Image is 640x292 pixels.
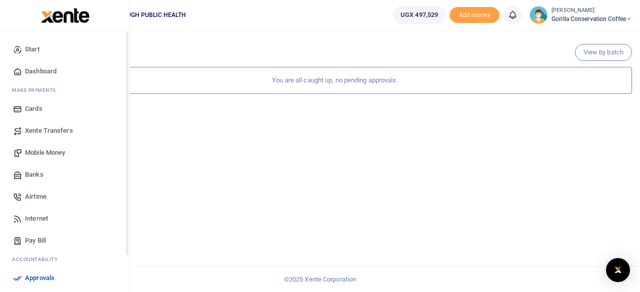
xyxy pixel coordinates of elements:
[17,86,56,94] span: ake Payments
[8,120,121,142] a: Xente Transfers
[8,98,121,120] a: Cards
[8,267,121,289] a: Approvals
[25,236,46,246] span: Pay Bill
[8,252,121,267] li: Ac
[40,11,89,18] a: logo-small logo-large logo-large
[8,164,121,186] a: Banks
[41,8,89,23] img: logo-large
[551,6,632,15] small: [PERSON_NAME]
[25,273,54,283] span: Approvals
[575,44,632,61] a: View by batch
[529,6,547,24] img: profile-user
[38,43,632,54] h4: Pending your approval
[25,170,43,180] span: Banks
[8,208,121,230] a: Internet
[8,186,121,208] a: Airtime
[449,7,499,23] li: Toup your wallet
[8,82,121,98] li: M
[551,14,632,23] span: Gorilla Conservation Coffee
[389,6,449,24] li: Wallet ballance
[25,66,56,76] span: Dashboard
[529,6,632,24] a: profile-user [PERSON_NAME] Gorilla Conservation Coffee
[449,7,499,23] span: Add money
[19,256,57,263] span: countability
[25,148,65,158] span: Mobile Money
[393,6,445,24] a: UGX 497,529
[8,142,121,164] a: Mobile Money
[8,38,121,60] a: Start
[8,230,121,252] a: Pay Bill
[25,214,48,224] span: Internet
[449,10,499,18] a: Add money
[25,104,42,114] span: Cards
[400,10,438,20] span: UGX 497,529
[606,258,630,282] div: Open Intercom Messenger
[25,192,46,202] span: Airtime
[38,67,632,94] div: You are all caught up, no pending approvals.
[25,44,39,54] span: Start
[8,60,121,82] a: Dashboard
[25,126,73,136] span: Xente Transfers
